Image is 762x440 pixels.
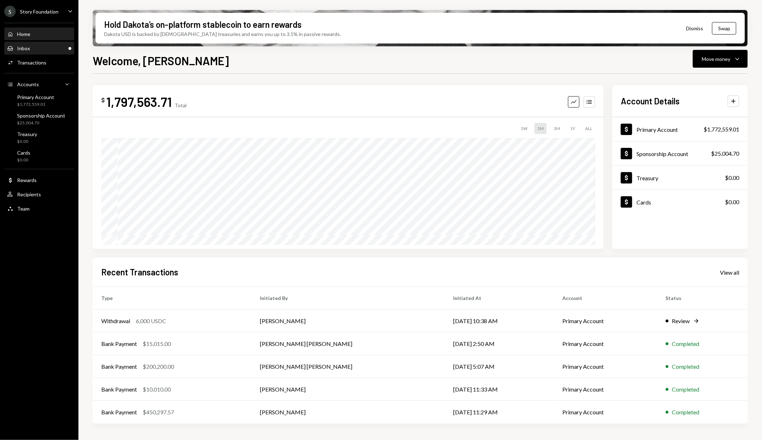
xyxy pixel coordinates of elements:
[17,191,41,197] div: Recipients
[101,97,105,104] div: $
[672,385,700,394] div: Completed
[4,129,74,146] a: Treasury$0.00
[4,174,74,186] a: Rewards
[101,385,137,394] div: Bank Payment
[636,150,688,157] div: Sponsorship Account
[567,123,578,134] div: 1Y
[93,287,251,310] th: Type
[672,317,690,325] div: Review
[17,102,54,108] div: $1,772,559.01
[636,126,678,133] div: Primary Account
[657,287,748,310] th: Status
[535,123,547,134] div: 1M
[672,362,700,371] div: Completed
[554,355,657,378] td: Primary Account
[20,9,58,15] div: Story Foundation
[725,198,739,206] div: $0.00
[445,310,554,332] td: [DATE] 10:38 AM
[143,362,174,371] div: $200,200.00
[17,120,65,126] div: $25,004.70
[251,332,445,355] td: [PERSON_NAME] [PERSON_NAME]
[17,59,46,66] div: Transactions
[251,287,445,310] th: Initiated By
[106,94,172,110] div: 1,797,563.71
[445,401,554,424] td: [DATE] 11:29 AM
[17,206,30,212] div: Team
[251,355,445,378] td: [PERSON_NAME] [PERSON_NAME]
[554,378,657,401] td: Primary Account
[17,177,37,183] div: Rewards
[17,31,30,37] div: Home
[445,378,554,401] td: [DATE] 11:33 AM
[621,95,680,107] h2: Account Details
[725,174,739,182] div: $0.00
[4,188,74,201] a: Recipients
[612,166,748,190] a: Treasury$0.00
[612,141,748,165] a: Sponsorship Account$25,004.70
[4,6,16,17] div: S
[636,199,651,206] div: Cards
[101,362,137,371] div: Bank Payment
[17,113,65,119] div: Sponsorship Account
[445,287,554,310] th: Initiated At
[582,123,595,134] div: ALL
[554,310,657,332] td: Primary Account
[17,157,30,163] div: $0.00
[445,355,554,378] td: [DATE] 5:07 AM
[17,139,37,145] div: $0.00
[672,408,700,416] div: Completed
[554,332,657,355] td: Primary Account
[720,268,739,276] a: View all
[17,131,37,137] div: Treasury
[4,78,74,90] a: Accounts
[4,202,74,215] a: Team
[101,340,137,348] div: Bank Payment
[704,125,739,134] div: $1,772,559.01
[104,19,302,30] div: Hold Dakota’s on-platform stablecoin to earn rewards
[251,310,445,332] td: [PERSON_NAME]
[612,190,748,214] a: Cards$0.00
[143,385,171,394] div: $10,010.00
[17,94,54,100] div: Primary Account
[554,401,657,424] td: Primary Account
[551,123,563,134] div: 3M
[251,401,445,424] td: [PERSON_NAME]
[4,56,74,69] a: Transactions
[143,408,174,416] div: $450,297.57
[4,92,74,109] a: Primary Account$1,772,559.01
[17,81,39,87] div: Accounts
[677,20,712,37] button: Dismiss
[702,55,730,63] div: Move money
[4,110,74,128] a: Sponsorship Account$25,004.70
[711,149,739,158] div: $25,004.70
[712,22,736,35] button: Swap
[693,50,748,68] button: Move money
[104,30,341,38] div: Dakota USD is backed by [DEMOGRAPHIC_DATA] treasuries and earns you up to 3.5% in passive rewards.
[17,45,30,51] div: Inbox
[612,117,748,141] a: Primary Account$1,772,559.01
[136,317,166,325] div: 6,000 USDC
[175,102,186,108] div: Total
[251,378,445,401] td: [PERSON_NAME]
[101,408,137,416] div: Bank Payment
[17,150,30,156] div: Cards
[4,147,74,165] a: Cards$0.00
[101,317,130,325] div: Withdrawal
[554,287,657,310] th: Account
[93,53,229,68] h1: Welcome, [PERSON_NAME]
[672,340,700,348] div: Completed
[445,332,554,355] td: [DATE] 2:50 AM
[101,266,178,278] h2: Recent Transactions
[4,42,74,55] a: Inbox
[518,123,530,134] div: 1W
[636,175,658,181] div: Treasury
[143,340,171,348] div: $15,015.00
[4,27,74,40] a: Home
